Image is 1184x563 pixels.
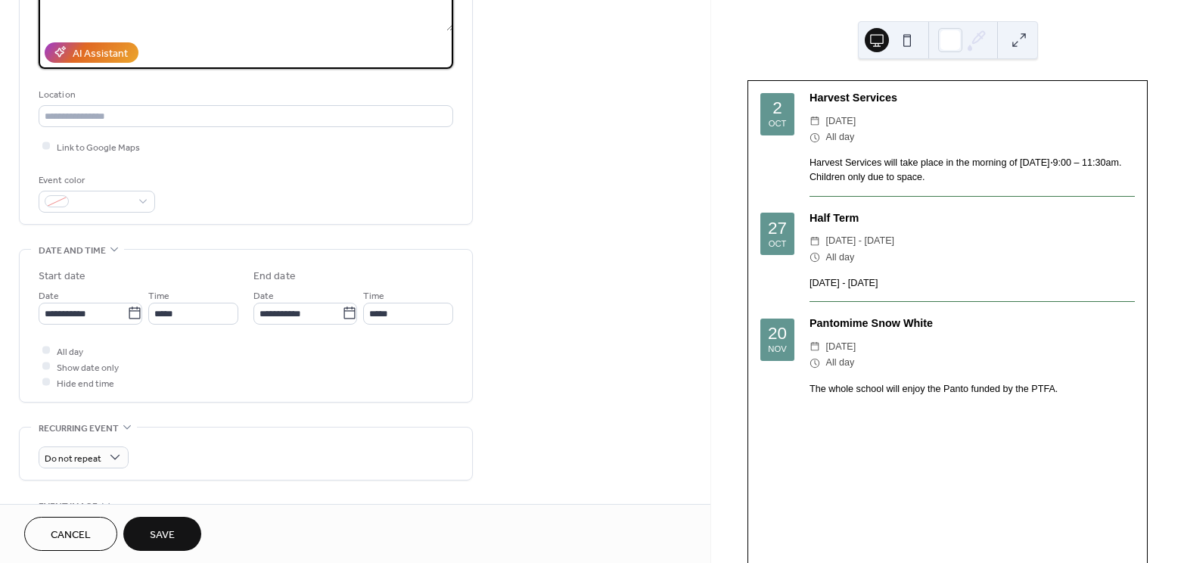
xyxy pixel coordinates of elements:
div: ​ [810,114,820,129]
button: AI Assistant [45,42,138,63]
div: Location [39,87,450,103]
span: All day [826,250,855,266]
div: ​ [810,355,820,371]
div: ​ [810,339,820,355]
div: ​ [810,250,820,266]
span: All day [57,344,83,359]
div: 2 [772,100,782,117]
div: 20 [768,325,787,343]
div: Oct [769,120,787,128]
span: Date [253,288,274,303]
div: ​[DATE] - [DATE] [810,276,1135,291]
div: Half Term [810,210,1135,227]
span: Recurring event [39,421,119,437]
div: End date [253,269,296,285]
button: Cancel [24,517,117,551]
span: Cancel [51,527,91,543]
span: [DATE] [826,114,856,129]
span: Do not repeat [45,449,101,467]
div: Harvest Services [810,90,1135,107]
span: Link to Google Maps [57,139,140,155]
button: Save [123,517,201,551]
div: Pantomime Snow White [810,316,1135,332]
div: Harvest Services will take place in the morning of [DATE]⋅9:00 – 11:30am. Children only due to sp... [810,156,1135,185]
span: Time [148,288,169,303]
span: Event image [39,499,98,515]
span: Time [363,288,384,303]
span: [DATE] [826,339,856,355]
div: Start date [39,269,85,285]
div: Event color [39,173,152,188]
span: All day [826,129,855,145]
span: All day [826,355,855,371]
span: Hide end time [57,375,114,391]
span: Date and time [39,243,106,259]
div: Nov [768,345,786,353]
span: Date [39,288,59,303]
span: [DATE] - [DATE] [826,233,895,249]
div: ​ [810,129,820,145]
div: 27 [768,220,787,238]
span: Show date only [57,359,119,375]
span: Save [150,527,175,543]
div: ​ [810,233,820,249]
div: Oct [769,240,787,248]
div: The whole school will enjoy the Panto funded by the PTFA. [810,382,1135,397]
div: AI Assistant [73,45,128,61]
